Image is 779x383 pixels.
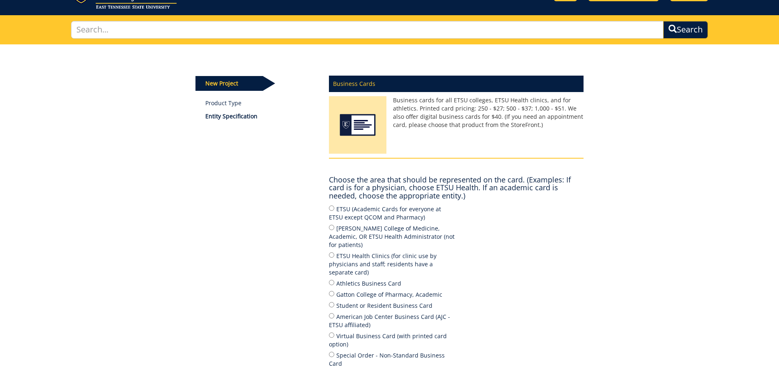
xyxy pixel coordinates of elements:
[329,301,456,310] label: Student or Resident Business Card
[329,331,456,348] label: Virtual Business Card (with printed card option)
[329,279,456,288] label: Athletics Business Card
[329,302,334,307] input: Student or Resident Business Card
[329,351,456,368] label: Special Order - Non-Standard Business Card
[329,280,334,285] input: Athletics Business Card
[205,112,317,120] p: Entity Specification
[329,291,334,296] input: Gatton College of Pharmacy, Academic
[329,352,334,357] input: Special Order - Non-Standard Business Card
[205,99,317,107] a: Product Type
[329,312,456,329] label: American Job Center Business Card (AJC - ETSU affiliated)
[329,225,334,230] input: [PERSON_NAME] College of Medicine, Academic, OR ETSU Health Administrator (not for patients)
[195,76,263,91] p: New Project
[329,176,584,200] h4: Choose the area that should be represented on the card. (Examples: If card is for a physician, ch...
[329,251,456,277] label: ETSU Health Clinics (for clinic use by physicians and staff; residents have a separate card)
[329,96,386,158] img: Business Cards
[71,21,664,39] input: Search...
[329,290,456,299] label: Gatton College of Pharmacy, Academic
[329,204,456,221] label: ETSU (Academic Cards for everyone at ETSU except QCOM and Pharmacy)
[329,313,334,318] input: American Job Center Business Card (AJC - ETSU affiliated)
[329,205,334,211] input: ETSU (Academic Cards for everyone at ETSU except QCOM and Pharmacy)
[329,224,456,249] label: [PERSON_NAME] College of Medicine, Academic, OR ETSU Health Administrator (not for patients)
[663,21,708,39] button: Search
[329,252,334,258] input: ETSU Health Clinics (for clinic use by physicians and staff; residents have a separate card)
[329,332,334,338] input: Virtual Business Card (with printed card option)
[329,76,584,92] p: Business Cards
[329,96,584,129] p: Business cards for all ETSU colleges, ETSU Health clinics, and for athletics. Printed card pricin...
